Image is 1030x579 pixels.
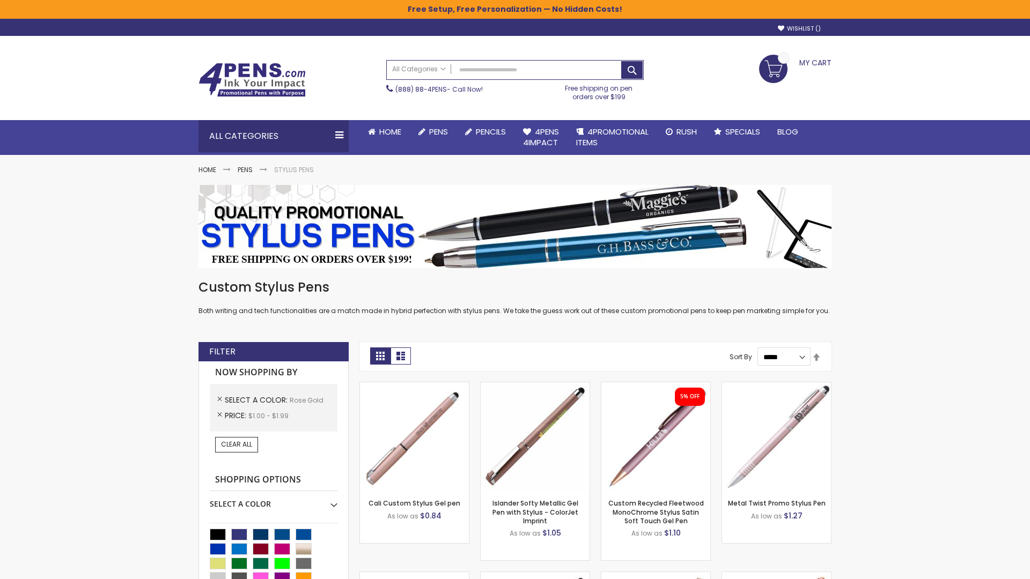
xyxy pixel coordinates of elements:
[221,440,252,449] span: Clear All
[379,126,401,137] span: Home
[680,393,700,400] div: 5% OFF
[198,185,832,268] img: Stylus Pens
[420,510,442,521] span: $0.84
[387,511,418,521] span: As low as
[722,382,831,491] img: Metal Twist Promo Stylus Pen-Rose gold
[248,411,289,420] span: $1.00 - $1.99
[778,25,821,33] a: Wishlist
[514,120,568,155] a: 4Pens4impact
[395,85,447,94] a: (888) 88-4PENS
[360,382,469,391] a: Cali Custom Stylus Gel pen-Rose Gold
[523,126,559,148] span: 4Pens 4impact
[387,61,451,78] a: All Categories
[601,382,710,491] img: Custom Recycled Fleetwood MonoChrome Stylus Satin Soft Touch Gel Pen-Rose Gold
[722,382,831,391] a: Metal Twist Promo Stylus Pen-Rose gold
[481,382,590,391] a: Islander Softy Metallic Gel Pen with Stylus - ColorJet Imprint-Rose Gold
[360,382,469,491] img: Cali Custom Stylus Gel pen-Rose Gold
[457,120,514,144] a: Pencils
[554,80,644,101] div: Free shipping on pen orders over $199
[568,120,657,155] a: 4PROMOTIONALITEMS
[542,528,561,538] span: $1.05
[392,65,446,73] span: All Categories
[730,352,752,361] label: Sort By
[510,529,541,538] span: As low as
[198,63,306,97] img: 4Pens Custom Pens and Promotional Products
[631,529,663,538] span: As low as
[608,499,704,525] a: Custom Recycled Fleetwood MonoChrome Stylus Satin Soft Touch Gel Pen
[290,396,323,405] span: Rose Gold
[359,120,410,144] a: Home
[215,437,258,452] a: Clear All
[369,499,460,508] a: Cali Custom Stylus Gel pen
[705,120,769,144] a: Specials
[238,165,253,174] a: Pens
[395,85,483,94] span: - Call Now!
[198,279,832,296] h1: Custom Stylus Pens
[481,382,590,491] img: Islander Softy Metallic Gel Pen with Stylus - ColorJet Imprint-Rose Gold
[725,126,760,137] span: Specials
[429,126,448,137] span: Pens
[198,165,216,174] a: Home
[198,279,832,316] div: Both writing and tech functionalities are a match made in hybrid perfection with stylus pens. We ...
[784,510,803,521] span: $1.27
[274,165,314,174] strong: Stylus Pens
[210,469,337,492] strong: Shopping Options
[198,120,349,152] div: All Categories
[751,511,782,521] span: As low as
[657,120,705,144] a: Rush
[601,382,710,391] a: Custom Recycled Fleetwood MonoChrome Stylus Satin Soft Touch Gel Pen-Rose Gold
[728,499,826,508] a: Metal Twist Promo Stylus Pen
[225,410,248,421] span: Price
[664,528,681,538] span: $1.10
[676,126,697,137] span: Rush
[576,126,649,148] span: 4PROMOTIONAL ITEMS
[225,395,290,405] span: Select A Color
[210,361,337,384] strong: Now Shopping by
[209,346,236,358] strong: Filter
[210,491,337,509] div: Select A Color
[777,126,798,137] span: Blog
[769,120,807,144] a: Blog
[476,126,506,137] span: Pencils
[492,499,578,525] a: Islander Softy Metallic Gel Pen with Stylus - ColorJet Imprint
[370,347,391,365] strong: Grid
[410,120,457,144] a: Pens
